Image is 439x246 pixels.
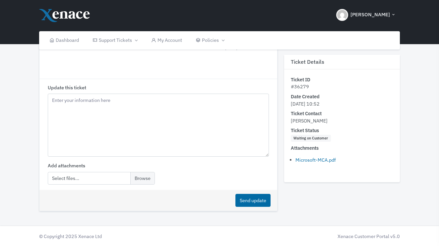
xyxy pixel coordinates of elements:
[291,76,393,83] dt: Ticket ID
[223,233,400,240] div: Xenace Customer Portal v5.0
[291,110,393,118] dt: Ticket Contact
[48,162,85,169] label: Add attachments
[291,135,331,142] span: Waiting on Customer
[291,145,393,152] dt: Attachments
[86,31,144,49] a: Support Tickets
[36,233,219,240] div: © Copyright 2025 Xenace Ltd
[291,84,309,90] span: #36279
[295,157,336,163] a: Microsoft-MCA.pdf
[284,55,400,69] h3: Ticket Details
[291,127,393,134] dt: Ticket Status
[332,3,400,27] button: [PERSON_NAME]
[42,31,86,49] a: Dashboard
[291,118,328,124] span: [PERSON_NAME]
[48,84,86,91] label: Update this ticket
[235,194,271,207] button: Send update
[350,11,390,19] span: [PERSON_NAME]
[144,31,189,49] a: My Account
[189,31,231,49] a: Policies
[291,101,320,107] span: [DATE] 10:52
[336,9,348,21] img: Header Avatar
[291,93,393,100] dt: Date Created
